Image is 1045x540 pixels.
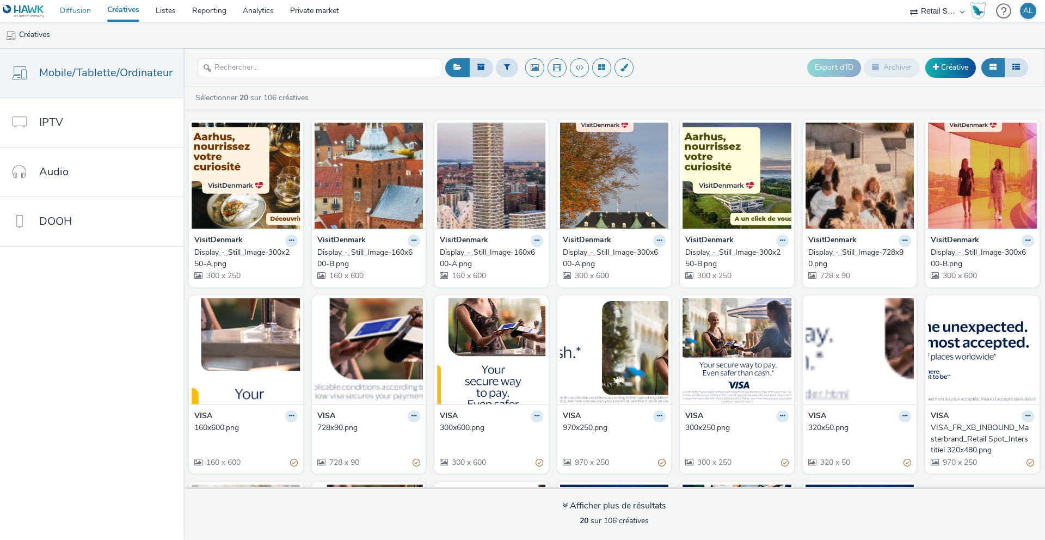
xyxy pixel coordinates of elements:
strong: 20 [239,93,248,103]
a: Display_-_Still_Image-300x250-B.png [685,247,789,269]
div: Partiellement valide [413,457,420,468]
strong: VisitDenmark [685,235,734,247]
div: 300x250.png [685,422,784,433]
img: Display_-_Still_Image-300x600-B.png visual [928,122,1037,229]
a: 970x250.png [563,422,666,433]
div: Display_-_Still_Image-300x600-A.png [563,247,662,269]
strong: VisitDenmark [931,235,979,247]
strong: VISA [931,410,949,423]
div: 970x250.png [563,422,662,433]
div: Partiellement valide [658,457,666,468]
div: Partiellement valide [903,457,911,468]
span: 160 x 600 [451,271,486,281]
img: Display_-_Still_Image-160x600-B.png visual [315,122,423,229]
span: 300 x 250 [696,271,731,281]
strong: VisitDenmark [194,235,243,247]
button: Archiver [864,58,920,77]
a: 160x600.png [194,422,298,433]
img: Display_-_Still_Image-300x250-B.png visual [683,122,791,229]
button: Export d'ID [807,59,861,76]
img: mobile [5,30,16,41]
a: 300x250.png [685,422,789,433]
img: VISA_FR_XB_INBOUND_Masterbrand_Retail Spot_Interstitiel 320x480.png visual [928,298,1037,404]
a: Display_-_Still_Image-300x600-A.png [563,247,666,269]
a: Sélectionner sur 106 créatives [194,93,313,103]
a: Display_-_Still_Image-160x600-A.png [440,247,543,269]
div: Display_-_Still_Image-728x90.png [808,247,907,269]
a: Display_-_Still_Image-728x90.png [808,247,912,269]
span: 300 x 600 [451,457,486,468]
img: 320x50.png visual [806,298,914,404]
div: 160x600.png [194,422,293,433]
input: Rechercher... [198,58,442,77]
strong: VISA [317,410,335,423]
div: Display_-_Still_Image-160x600-B.png [317,247,416,269]
a: Display_-_Still_Image-160x600-B.png [317,247,421,269]
span: 300 x 600 [574,271,609,281]
strong: VISA [685,410,703,423]
img: Display_-_Still_Image-160x600-A.png visual [437,122,546,229]
img: 300x250.png visual [683,298,791,404]
span: 728 x 90 [328,457,359,468]
span: 970 x 250 [942,457,977,468]
a: Display_-_Still_Image-300x600-B.png [931,247,1034,269]
button: Grille [981,58,1005,77]
img: Display_-_Still_Image-300x250-A.png visual [192,122,300,229]
div: VISA_FR_XB_INBOUND_Masterbrand_Retail Spot_Interstitiel 320x480.png [931,422,1030,456]
a: Display_-_Still_Image-300x250-A.png [194,247,298,269]
img: undefined Logo [3,4,45,18]
span: 160 x 600 [205,457,241,468]
strong: VISA [194,410,212,423]
span: 320 x 50 [819,457,850,468]
div: Display_-_Still_Image-300x250-B.png [685,247,784,269]
span: 160 x 600 [328,271,364,281]
strong: VisitDenmark [317,235,366,247]
img: 728x90.png visual [315,298,423,404]
div: Display_-_Still_Image-160x600-A.png [440,247,539,269]
a: VISA_FR_XB_INBOUND_Masterbrand_Retail Spot_Interstitiel 320x480.png [931,422,1034,456]
a: 320x50.png [808,422,912,433]
span: 970 x 250 [574,457,609,468]
span: sur 106 créatives [580,516,649,526]
div: AL [1023,3,1033,19]
div: Display_-_Still_Image-300x250-A.png [194,247,293,269]
img: 970x250.png visual [560,298,669,404]
button: Liste [1004,58,1028,77]
strong: VisitDenmark [808,235,857,247]
span: 300 x 250 [696,457,731,468]
span: 300 x 600 [942,271,977,281]
strong: VisitDenmark [563,235,611,247]
strong: 20 [580,516,588,526]
a: Hawk Academy [970,2,991,20]
div: Partiellement valide [1026,457,1034,468]
img: 160x600.png visual [192,298,300,404]
span: DOOH [39,213,72,229]
div: 300x600.png [440,422,539,433]
span: 728 x 90 [819,271,850,281]
div: Afficher plus de résultats [562,500,666,512]
span: Mobile/Tablette/Ordinateur [39,65,173,81]
div: Partiellement valide [781,457,789,468]
img: 300x600.png visual [437,298,546,404]
a: 300x600.png [440,422,543,433]
span: Audio [39,164,69,180]
div: Display_-_Still_Image-300x600-B.png [931,247,1030,269]
div: Partiellement valide [536,457,543,468]
span: 300 x 250 [205,271,241,281]
img: Display_-_Still_Image-300x600-A.png visual [560,122,669,229]
div: 728x90.png [317,422,416,433]
img: Hawk Academy [970,2,986,20]
strong: VisitDenmark [440,235,488,247]
img: Display_-_Still_Image-728x90.png visual [806,122,914,229]
a: 728x90.png [317,422,421,433]
strong: VISA [808,410,826,423]
div: Partiellement valide [290,457,298,468]
div: 320x50.png [808,422,907,433]
strong: VISA [563,410,581,423]
strong: VISA [440,410,458,423]
span: IPTV [39,114,63,130]
a: Créative [925,58,976,77]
